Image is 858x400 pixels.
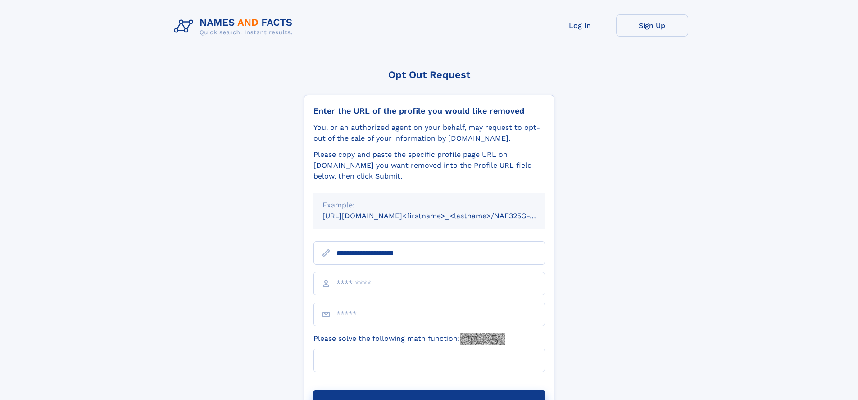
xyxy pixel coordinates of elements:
div: Please copy and paste the specific profile page URL on [DOMAIN_NAME] you want removed into the Pr... [313,149,545,182]
img: Logo Names and Facts [170,14,300,39]
div: You, or an authorized agent on your behalf, may request to opt-out of the sale of your informatio... [313,122,545,144]
a: Sign Up [616,14,688,37]
a: Log In [544,14,616,37]
small: [URL][DOMAIN_NAME]<firstname>_<lastname>/NAF325G-xxxxxxxx [322,211,562,220]
div: Example: [322,200,536,211]
div: Opt Out Request [304,69,554,80]
label: Please solve the following math function: [313,333,505,345]
div: Enter the URL of the profile you would like removed [313,106,545,116]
